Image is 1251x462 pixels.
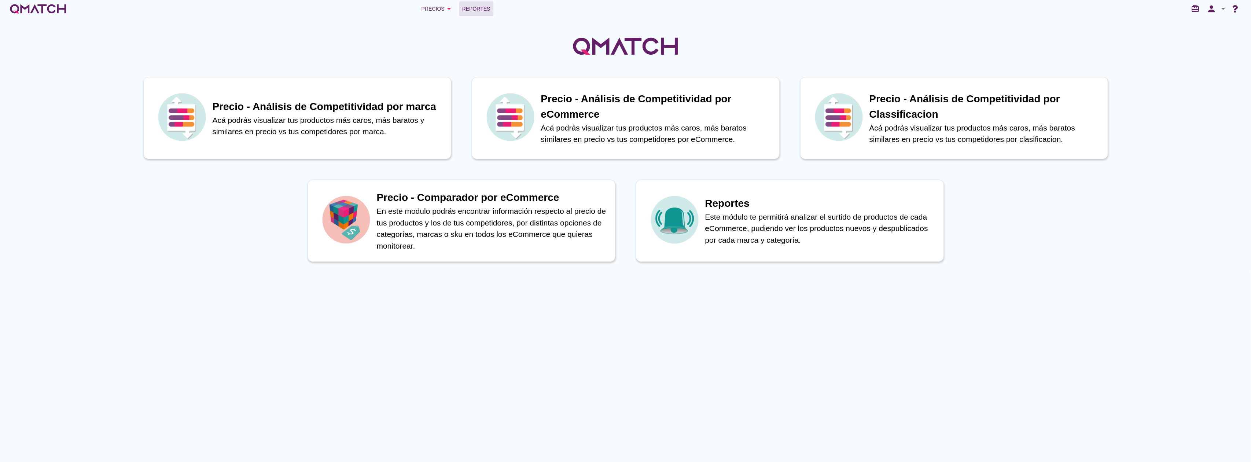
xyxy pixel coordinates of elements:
p: Acá podrás visualizar tus productos más caros, más baratos similares en precio vs tus competidore... [541,122,772,145]
a: iconPrecio - Análisis de Competitividad por ClassificacionAcá podrás visualizar tus productos más... [790,77,1118,159]
a: Reportes [459,1,493,16]
h1: Precio - Análisis de Competitividad por Classificacion [869,91,1100,122]
i: person [1204,4,1219,14]
img: icon [485,91,536,143]
img: QMatchLogo [571,28,681,65]
img: icon [156,91,207,143]
h1: Precio - Comparador por eCommerce [377,190,608,205]
p: En este modulo podrás encontrar información respecto al precio de tus productos y los de tus comp... [377,205,608,252]
a: iconPrecio - Análisis de Competitividad por marcaAcá podrás visualizar tus productos más caros, m... [133,77,461,159]
a: iconPrecio - Comparador por eCommerceEn este modulo podrás encontrar información respecto al prec... [297,180,626,262]
span: Reportes [462,4,490,13]
i: arrow_drop_down [1219,4,1228,13]
p: Acá podrás visualizar tus productos más caros, más baratos y similares en precio vs tus competido... [213,114,444,137]
h1: Precio - Análisis de Competitividad por eCommerce [541,91,772,122]
i: redeem [1191,4,1203,13]
img: icon [813,91,864,143]
img: icon [649,194,700,245]
a: white-qmatch-logo [9,1,67,16]
a: iconPrecio - Análisis de Competitividad por eCommerceAcá podrás visualizar tus productos más caro... [461,77,790,159]
h1: Reportes [705,196,936,211]
i: arrow_drop_down [445,4,453,13]
h1: Precio - Análisis de Competitividad por marca [213,99,444,114]
div: Precios [422,4,453,13]
p: Acá podrás visualizar tus productos más caros, más baratos similares en precio vs tus competidore... [869,122,1100,145]
button: Precios [416,1,459,16]
a: iconReportesEste módulo te permitirá analizar el surtido de productos de cada eCommerce, pudiendo... [626,180,954,262]
img: icon [320,194,372,245]
p: Este módulo te permitirá analizar el surtido de productos de cada eCommerce, pudiendo ver los pro... [705,211,936,246]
